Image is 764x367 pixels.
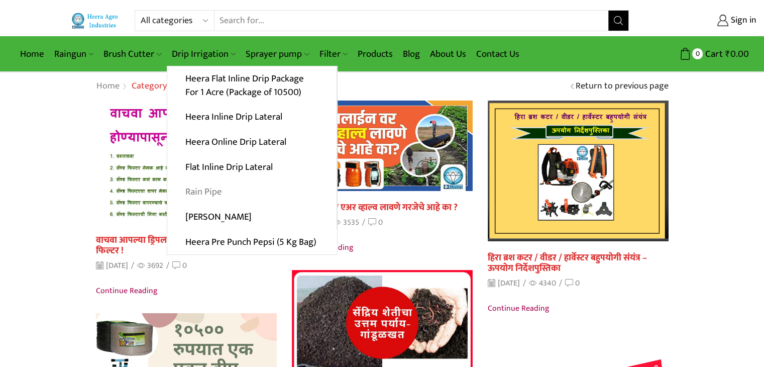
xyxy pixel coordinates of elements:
[333,217,359,228] span: 3535
[692,48,703,59] span: 0
[471,42,524,66] a: Contact Us
[703,47,723,61] span: Cart
[96,232,254,259] a: वाचवा आपल्या ड्रिपला खराब होण्यापासून – सॅण्ड फिल्टर !
[96,280,277,298] a: Continue reading
[488,278,520,289] time: [DATE]
[292,236,473,255] a: Continue reading
[182,259,187,272] span: 0
[559,278,562,289] span: /
[167,229,337,254] a: Heera Pre Punch Pepsi (5 Kg Bag)
[292,241,354,254] span: Continue reading
[565,278,580,289] a: 0
[728,14,756,27] span: Sign in
[132,78,188,94] span: Category: Blog
[167,42,241,66] a: Drip Irrigation
[725,46,730,62] span: ₹
[96,80,120,93] a: Home
[167,154,337,179] a: Flat Inline Drip Lateral
[15,42,49,66] a: Home
[362,217,365,228] span: /
[488,297,669,316] a: Continue reading
[167,105,337,130] a: Heera Inline Drip Lateral
[167,66,337,105] a: Heera Flat Inline Drip Package For 1 Acre (Package of 10500)
[96,101,277,223] img: वाचवा आपल्या ड्रिपला खराब होण्यापासून
[241,42,314,66] a: Sprayer pump
[214,11,609,31] input: Search for...
[96,260,128,271] time: [DATE]
[644,12,756,30] a: Sign in
[725,46,749,62] bdi: 0.00
[96,285,158,298] span: Continue reading
[529,278,556,289] span: 4340
[608,11,628,31] button: Search button
[398,42,425,66] a: Blog
[172,260,187,271] a: 0
[167,130,337,155] a: Heera Online Drip Lateral
[292,101,473,191] img: Air Valve
[488,250,647,277] a: हिरा ब्रश कटर / वीडर / हार्वेस्टर बहुपयोगी संयंत्र – ऊपयोग निर्देशपुस्तिका
[131,260,134,271] span: /
[167,205,337,230] a: [PERSON_NAME]
[575,277,580,290] span: 0
[166,260,169,271] span: /
[523,278,526,289] span: /
[425,42,471,66] a: About Us
[488,302,550,315] span: Continue reading
[292,200,458,215] a: पाईपलाईन वर एअर व्हाल्व लावणे गरजेचे आहे का ?
[368,217,383,228] a: 0
[49,42,98,66] a: Raingun
[167,179,337,205] a: Rain Pipe
[378,216,383,229] span: 0
[639,45,749,63] a: 0 Cart ₹0.00
[137,260,163,271] span: 3692
[314,42,353,66] a: Filter
[98,42,166,66] a: Brush Cutter
[353,42,398,66] a: Products
[576,80,669,93] a: Return to previous page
